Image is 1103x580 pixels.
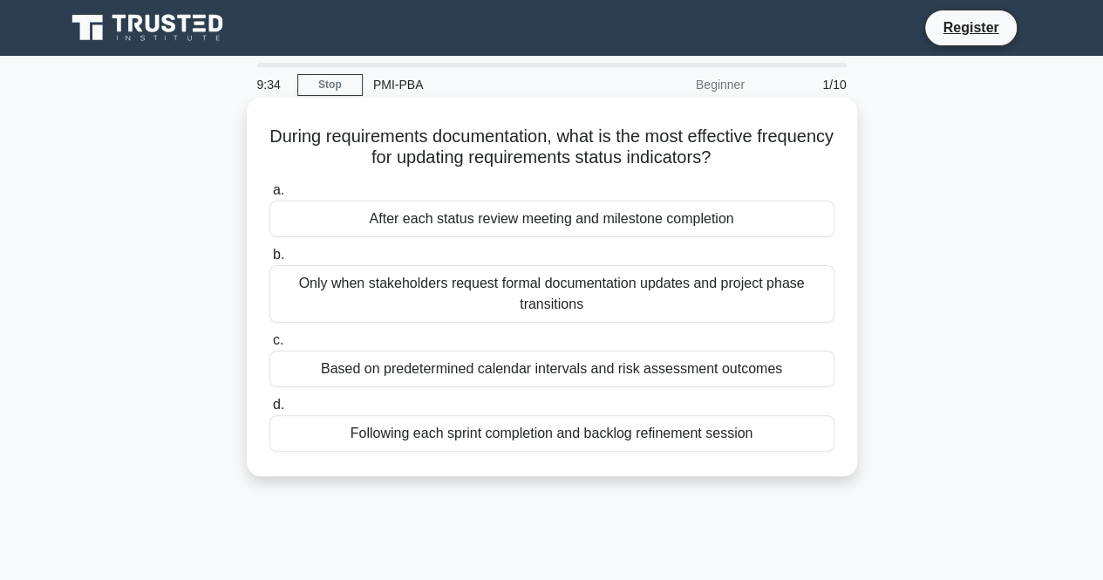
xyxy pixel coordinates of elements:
[932,17,1009,38] a: Register
[273,247,284,262] span: b.
[268,126,836,169] h5: During requirements documentation, what is the most effective frequency for updating requirements...
[269,201,834,237] div: After each status review meeting and milestone completion
[755,67,857,102] div: 1/10
[603,67,755,102] div: Beginner
[273,182,284,197] span: a.
[273,332,283,347] span: c.
[363,67,603,102] div: PMI-PBA
[247,67,297,102] div: 9:34
[273,397,284,412] span: d.
[269,265,834,323] div: Only when stakeholders request formal documentation updates and project phase transitions
[269,351,834,387] div: Based on predetermined calendar intervals and risk assessment outcomes
[297,74,363,96] a: Stop
[269,415,834,452] div: Following each sprint completion and backlog refinement session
